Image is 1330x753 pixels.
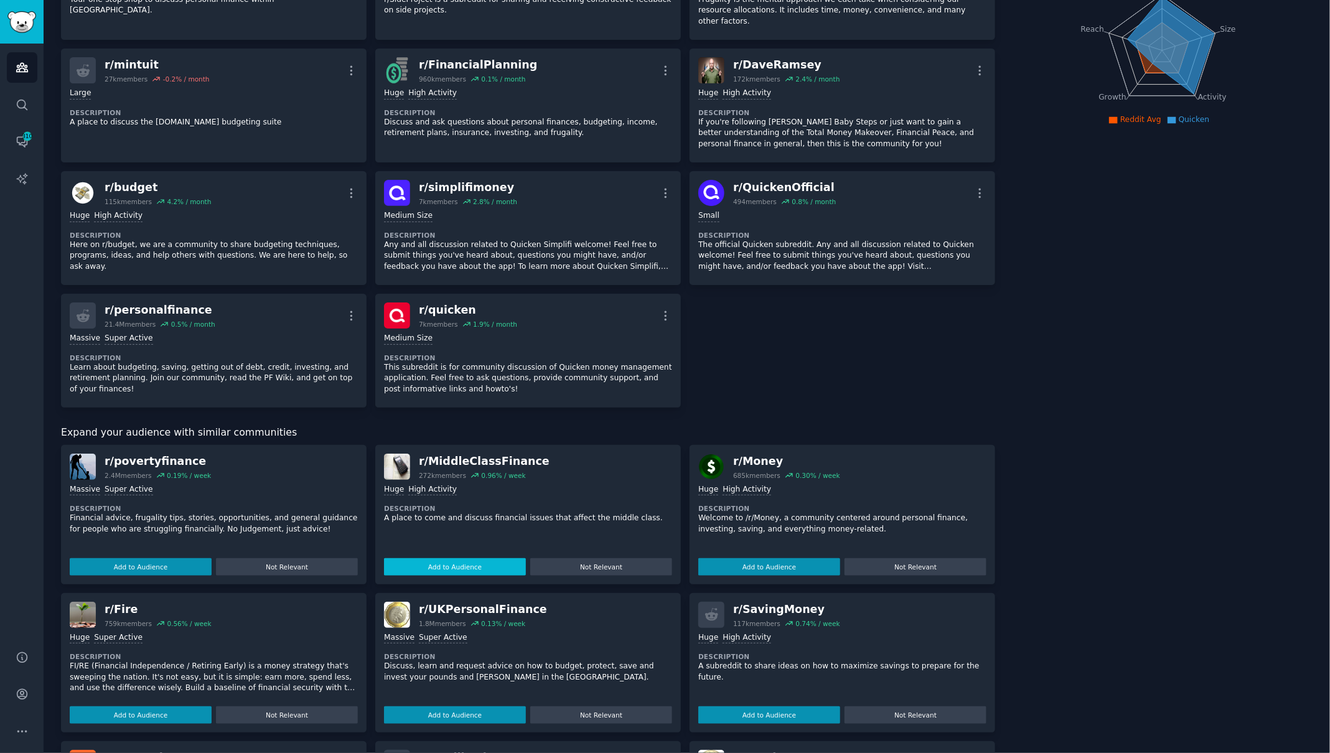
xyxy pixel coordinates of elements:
[698,558,840,576] button: Add to Audience
[70,484,100,496] div: Massive
[70,240,358,273] p: Here on r/budget, we are a community to share budgeting techniques, programs, ideas, and help oth...
[1198,93,1227,101] tspan: Activity
[698,454,724,480] img: Money
[1220,24,1236,33] tspan: Size
[70,513,358,535] p: Financial advice, frugality tips, stories, opportunities, and general guidance for people who are...
[419,302,517,318] div: r/ quicken
[733,602,840,617] div: r/ SavingMoney
[419,619,466,628] div: 1.8M members
[94,632,143,644] div: Super Active
[384,210,433,222] div: Medium Size
[698,180,724,206] img: QuickenOfficial
[698,240,986,273] p: The official Quicken subreddit. Any and all discussion related to Quicken welcome! Feel free to s...
[698,513,986,535] p: Welcome to /r/Money, a community centered around personal finance, investing, saving, and everyth...
[61,49,367,162] a: r/mintuit27kmembers-0.2% / monthLargeDescriptionA place to discuss the [DOMAIN_NAME] budgeting suite
[70,210,90,222] div: Huge
[698,210,719,222] div: Small
[733,619,780,628] div: 117k members
[105,454,211,469] div: r/ povertyfinance
[375,171,681,285] a: simplifimoneyr/simplifimoney7kmembers2.8% / monthMedium SizeDescriptionAny and all discussion rel...
[723,632,771,644] div: High Activity
[792,197,836,206] div: 0.8 % / month
[419,75,466,83] div: 960k members
[698,117,986,150] p: If you're following [PERSON_NAME] Baby Steps or just want to gain a better understanding of the T...
[105,471,152,480] div: 2.4M members
[61,171,367,285] a: budgetr/budget115kmembers4.2% / monthHugeHigh ActivityDescriptionHere on r/budget, we are a commu...
[384,362,672,395] p: This subreddit is for community discussion of Quicken money management application. Feel free to ...
[70,652,358,661] dt: Description
[70,117,358,128] p: A place to discuss the [DOMAIN_NAME] budgeting suite
[698,88,718,100] div: Huge
[530,558,672,576] button: Not Relevant
[7,11,36,33] img: GummySearch logo
[105,484,153,496] div: Super Active
[690,171,995,285] a: QuickenOfficialr/QuickenOfficial494members0.8% / monthSmallDescriptionThe official Quicken subred...
[216,706,358,724] button: Not Relevant
[384,632,414,644] div: Massive
[384,504,672,513] dt: Description
[419,57,537,73] div: r/ FinancialPlanning
[384,652,672,661] dt: Description
[384,117,672,139] p: Discuss and ask questions about personal finances, budgeting, income, retirement plans, insurance...
[105,57,210,73] div: r/ mintuit
[70,632,90,644] div: Huge
[384,88,404,100] div: Huge
[384,558,526,576] button: Add to Audience
[384,240,672,273] p: Any and all discussion related to Quicken Simplifi welcome! Feel free to submit things you've hea...
[419,471,466,480] div: 272k members
[1099,93,1126,101] tspan: Growth
[796,471,840,480] div: 0.30 % / week
[698,706,840,724] button: Add to Audience
[384,353,672,362] dt: Description
[1179,115,1210,124] span: Quicken
[698,231,986,240] dt: Description
[167,619,211,628] div: 0.56 % / week
[7,126,37,157] a: 310
[384,333,433,345] div: Medium Size
[733,471,780,480] div: 685k members
[167,471,211,480] div: 0.19 % / week
[167,197,211,206] div: 4.2 % / month
[733,57,840,73] div: r/ DaveRamsey
[698,632,718,644] div: Huge
[163,75,210,83] div: -0.2 % / month
[482,471,526,480] div: 0.96 % / week
[698,484,718,496] div: Huge
[384,108,672,117] dt: Description
[384,706,526,724] button: Add to Audience
[690,49,995,162] a: DaveRamseyr/DaveRamsey172kmembers2.4% / monthHugeHigh ActivityDescriptionIf you're following [PER...
[796,75,840,83] div: 2.4 % / month
[105,180,211,195] div: r/ budget
[419,454,550,469] div: r/ MiddleClassFinance
[61,294,367,408] a: r/personalfinance21.4Mmembers0.5% / monthMassiveSuper ActiveDescriptionLearn about budgeting, sav...
[698,504,986,513] dt: Description
[70,108,358,117] dt: Description
[70,504,358,513] dt: Description
[481,619,525,628] div: 0.13 % / week
[105,302,215,318] div: r/ personalfinance
[70,661,358,694] p: FI/RE (Financial Independence / Retiring Early) is a money strategy that's sweeping the nation. I...
[105,320,156,329] div: 21.4M members
[733,197,777,206] div: 494 members
[70,180,96,206] img: budget
[70,558,212,576] button: Add to Audience
[105,75,148,83] div: 27k members
[22,132,33,141] span: 310
[70,362,358,395] p: Learn about budgeting, saving, getting out of debt, credit, investing, and retirement planning. J...
[105,197,152,206] div: 115k members
[384,454,410,480] img: MiddleClassFinance
[384,302,410,329] img: quicken
[1081,24,1105,33] tspan: Reach
[384,513,672,524] p: A place to come and discuss financial issues that affect the middle class.
[733,454,840,469] div: r/ Money
[845,706,986,724] button: Not Relevant
[171,320,215,329] div: 0.5 % / month
[419,320,458,329] div: 7k members
[419,180,517,195] div: r/ simplifimoney
[105,333,153,345] div: Super Active
[384,180,410,206] img: simplifimoney
[845,558,986,576] button: Not Relevant
[473,197,517,206] div: 2.8 % / month
[384,57,410,83] img: FinancialPlanning
[419,602,547,617] div: r/ UKPersonalFinance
